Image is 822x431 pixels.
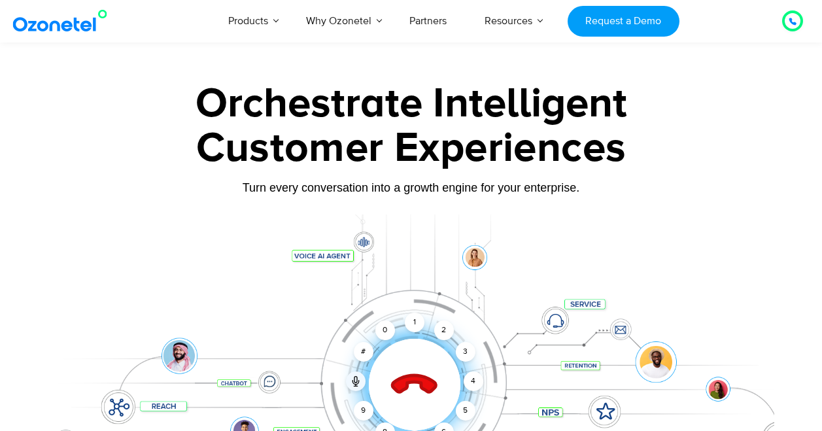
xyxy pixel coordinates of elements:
[455,342,475,362] div: 3
[354,401,373,421] div: 9
[434,320,454,340] div: 2
[464,371,483,391] div: 4
[375,320,395,340] div: 0
[405,313,424,332] div: 1
[48,117,774,180] div: Customer Experiences
[48,83,774,125] div: Orchestrate Intelligent
[455,401,475,421] div: 5
[48,181,774,195] div: Turn every conversation into a growth engine for your enterprise.
[568,6,679,37] a: Request a Demo
[354,342,373,362] div: #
